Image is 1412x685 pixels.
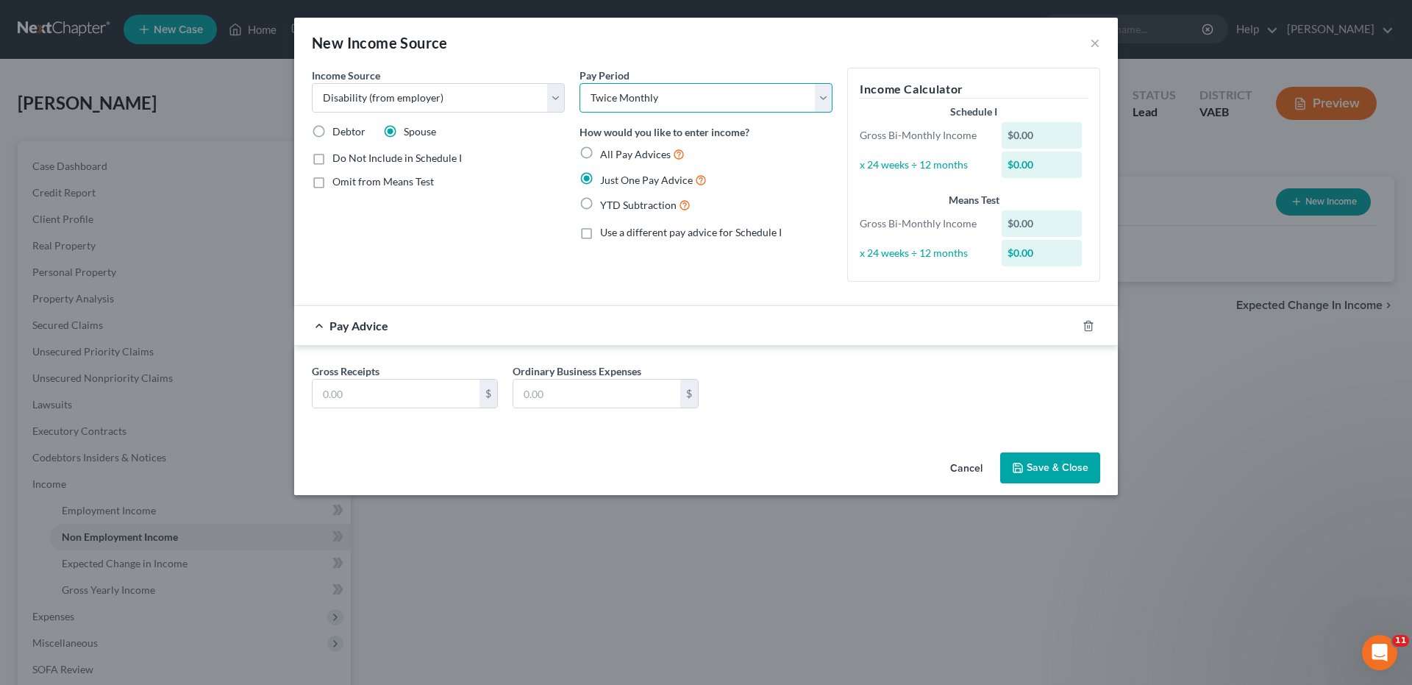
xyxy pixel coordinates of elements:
div: x 24 weeks ÷ 12 months [852,246,994,260]
span: Spouse [404,125,436,138]
label: How would you like to enter income? [580,124,749,140]
label: Pay Period [580,68,630,83]
div: Means Test [860,193,1088,207]
div: Gross Bi-Monthly Income [852,128,994,143]
button: × [1090,34,1100,52]
span: All Pay Advices [600,148,671,160]
button: Cancel [938,454,994,483]
span: 11 [1392,635,1409,647]
div: $0.00 [1002,210,1083,237]
label: Ordinary Business Expenses [513,363,641,379]
span: YTD Subtraction [600,199,677,211]
span: Pay Advice [329,319,388,333]
div: Schedule I [860,104,1088,119]
div: New Income Source [312,32,448,53]
input: 0.00 [313,380,479,408]
div: $0.00 [1002,122,1083,149]
div: x 24 weeks ÷ 12 months [852,157,994,172]
h5: Income Calculator [860,80,1088,99]
span: Omit from Means Test [332,175,434,188]
label: Gross Receipts [312,363,379,379]
span: Do Not Include in Schedule I [332,152,462,164]
iframe: Intercom live chat [1362,635,1397,670]
span: Just One Pay Advice [600,174,693,186]
input: 0.00 [513,380,680,408]
span: Debtor [332,125,366,138]
div: $ [680,380,698,408]
button: Save & Close [1000,452,1100,483]
div: Gross Bi-Monthly Income [852,216,994,231]
div: $ [479,380,497,408]
span: Income Source [312,69,380,82]
div: $0.00 [1002,240,1083,266]
div: $0.00 [1002,152,1083,178]
span: Use a different pay advice for Schedule I [600,226,782,238]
